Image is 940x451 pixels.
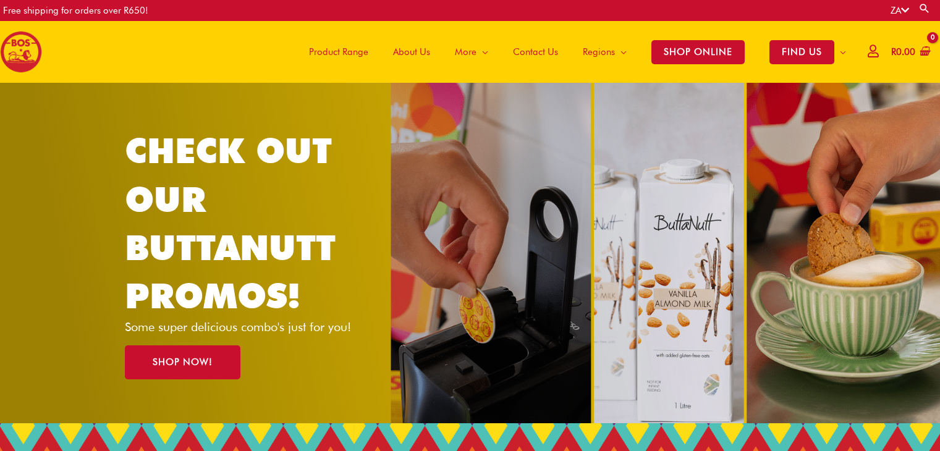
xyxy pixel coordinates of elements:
span: Product Range [309,33,368,70]
a: Product Range [297,21,381,83]
a: View Shopping Cart, empty [889,38,931,66]
span: About Us [393,33,430,70]
span: Contact Us [513,33,558,70]
a: Regions [570,21,639,83]
span: R [891,46,896,57]
span: FIND US [769,40,834,64]
a: Search button [918,2,931,14]
a: SHOP NOW! [125,345,240,379]
span: SHOP NOW! [153,358,213,367]
span: SHOP ONLINE [651,40,745,64]
span: More [455,33,476,70]
a: CHECK OUT OUR BUTTANUTT PROMOS! [125,130,336,316]
a: More [442,21,501,83]
a: ZA [891,5,909,16]
a: About Us [381,21,442,83]
p: Some super delicious combo's just for you! [125,321,373,333]
a: Contact Us [501,21,570,83]
a: SHOP ONLINE [639,21,757,83]
nav: Site Navigation [287,21,858,83]
bdi: 0.00 [891,46,915,57]
span: Regions [583,33,615,70]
